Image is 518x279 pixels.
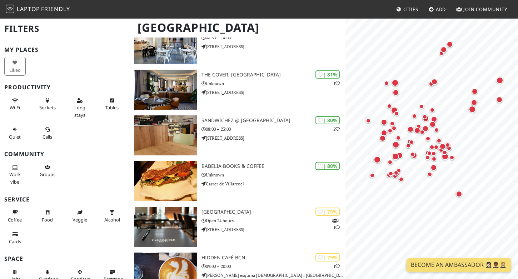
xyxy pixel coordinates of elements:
[390,151,400,161] div: Map marker
[428,120,437,129] div: Map marker
[385,171,393,179] div: Map marker
[6,3,70,16] a: LaptopFriendly LaptopFriendly
[428,143,436,151] div: Map marker
[368,171,377,180] div: Map marker
[454,189,464,199] div: Map marker
[409,151,419,160] div: Map marker
[4,95,26,114] button: Wi-Fi
[445,40,454,49] div: Map marker
[4,255,125,262] h3: Space
[387,169,395,178] div: Map marker
[445,144,453,153] div: Map marker
[201,89,345,96] p: [STREET_ADDRESS]
[42,216,53,223] span: Food
[134,207,197,247] img: The Corner Hotel
[430,155,438,163] div: Map marker
[132,18,344,38] h1: [GEOGRAPHIC_DATA]
[39,104,56,111] span: Power sockets
[423,149,432,157] div: Map marker
[201,217,345,224] p: Open 24 hours
[130,70,345,110] a: The Cover, Barcelona | 81% 1 The Cover, [GEOGRAPHIC_DATA] Unknown [STREET_ADDRESS]
[332,217,340,231] p: 1 1
[495,95,504,104] div: Map marker
[394,166,403,175] div: Map marker
[413,125,422,134] div: Map marker
[201,80,345,87] p: Unknown
[4,18,125,40] h2: Filters
[69,95,90,121] button: Long stays
[414,122,423,131] div: Map marker
[4,124,26,143] button: Quiet
[435,136,443,145] div: Map marker
[404,141,413,150] div: Map marker
[437,49,446,58] div: Map marker
[394,134,403,142] div: Map marker
[201,126,345,133] p: 08:00 – 23:00
[9,238,21,245] span: Credit cards
[463,6,507,13] span: Join Community
[4,196,125,203] h3: Service
[201,118,345,124] h3: SandwiChez @ [GEOGRAPHIC_DATA]
[130,207,345,247] a: The Corner Hotel | 79% 11 [GEOGRAPHIC_DATA] Open 24 hours [STREET_ADDRESS]
[333,80,340,87] p: 1
[201,135,345,141] p: [STREET_ADDRESS]
[438,142,447,151] div: Map marker
[386,158,394,166] div: Map marker
[421,124,430,133] div: Map marker
[439,45,448,54] div: Map marker
[392,169,400,177] div: Map marker
[37,161,58,180] button: Groups
[41,5,70,13] span: Friendly
[333,126,340,133] p: 2
[469,98,479,107] div: Map marker
[74,104,85,118] span: Long stays
[201,255,345,261] h3: Hidden Café Bcn
[391,172,399,180] div: Map marker
[388,119,397,128] div: Map marker
[390,78,400,88] div: Map marker
[408,150,417,159] div: Map marker
[315,162,340,170] div: | 80%
[393,170,401,178] div: Map marker
[429,115,439,124] div: Map marker
[430,77,439,86] div: Map marker
[432,143,440,151] div: Map marker
[37,206,58,225] button: Food
[385,102,394,110] div: Map marker
[389,105,399,115] div: Map marker
[382,79,391,88] div: Map marker
[421,114,430,123] div: Map marker
[105,104,119,111] span: Work-friendly tables
[405,138,414,146] div: Map marker
[440,148,449,157] div: Map marker
[467,104,477,114] div: Map marker
[379,118,389,127] div: Map marker
[378,134,387,143] div: Map marker
[495,75,505,85] div: Map marker
[130,115,345,155] a: SandwiChez @ Torrent de les Flors | 80% 2 SandwiChez @ [GEOGRAPHIC_DATA] 08:00 – 23:00 [STREET_AD...
[432,126,441,134] div: Map marker
[392,109,401,118] div: Map marker
[406,125,415,134] div: Map marker
[40,171,55,178] span: Group tables
[201,226,345,233] p: [STREET_ADDRESS]
[429,163,438,172] div: Map marker
[391,88,400,97] div: Map marker
[4,84,125,91] h3: Productivity
[134,115,197,155] img: SandwiChez @ Torrent de les Flors
[37,95,58,114] button: Sockets
[69,206,90,225] button: Veggie
[101,95,123,114] button: Tables
[372,155,382,165] div: Map marker
[315,253,340,261] div: | 79%
[6,5,14,13] img: LaptopFriendly
[101,206,123,225] button: Alcohol
[420,113,429,121] div: Map marker
[201,180,345,187] p: Carrer de Villarroel
[417,102,426,111] div: Map marker
[448,153,456,162] div: Map marker
[425,170,434,179] div: Map marker
[8,216,22,223] span: Coffee
[428,106,437,114] div: Map marker
[73,216,87,223] span: Veggie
